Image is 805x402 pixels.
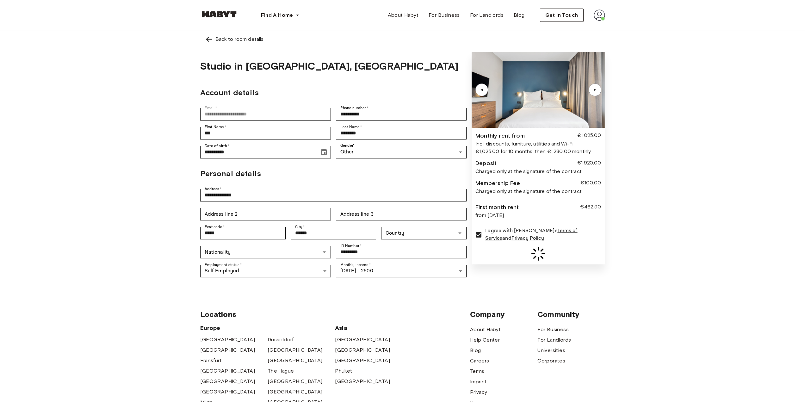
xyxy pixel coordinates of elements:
label: ID Number [340,243,362,249]
a: Dusseldorf [268,336,294,343]
div: ▲ [479,88,485,92]
label: Date of birth [205,143,229,149]
a: Frankfurt [200,357,222,364]
a: [GEOGRAPHIC_DATA] [268,388,323,396]
button: Choose date, selected date is Mar 30, 1995 [318,146,330,158]
a: [GEOGRAPHIC_DATA] [200,336,255,343]
div: Incl. discounts, furniture, utilities and Wi-Fi [475,140,601,148]
a: [GEOGRAPHIC_DATA] [200,378,255,385]
h2: Account details [200,87,467,98]
div: Monthly rent from [475,132,525,140]
label: Address [205,186,222,192]
div: from [DATE] [475,212,601,219]
span: The Hague [268,367,294,375]
div: €1,920.00 [577,159,601,168]
label: Last Name [340,124,362,130]
label: Gender * [340,143,355,148]
span: [GEOGRAPHIC_DATA] [200,346,255,354]
div: Other [336,146,467,158]
a: Corporates [537,357,565,365]
img: Habyt [200,11,238,17]
a: [GEOGRAPHIC_DATA] [335,357,390,364]
span: Imprint [470,378,487,386]
span: About Habyt [388,11,418,19]
span: Locations [200,310,470,319]
div: €1,025.00 [577,132,601,140]
span: For Landlords [470,11,504,19]
a: Universities [537,347,565,354]
a: Blog [509,9,530,22]
div: [DATE] - 2500 [336,265,467,277]
a: Privacy Policy [511,235,544,242]
div: Charged only at the signature of the contract [475,188,601,195]
a: Help Center [470,336,500,344]
a: [GEOGRAPHIC_DATA] [268,378,323,385]
a: [GEOGRAPHIC_DATA] [335,336,390,343]
label: First Name [205,124,226,130]
a: [GEOGRAPHIC_DATA] [268,346,323,354]
a: Privacy [470,388,487,396]
img: avatar [594,9,605,21]
label: Post code [205,224,225,230]
a: Careers [470,357,489,365]
a: About Habyt [470,326,501,333]
label: Employment status [205,262,242,268]
a: [GEOGRAPHIC_DATA] [200,388,255,396]
button: Find A Home [256,9,305,22]
button: Open [320,248,329,257]
span: For Business [429,11,460,19]
a: For Landlords [537,336,571,344]
div: ▲ [592,88,598,92]
a: Phuket [335,367,352,375]
div: Back to room details [215,35,264,43]
h1: Studio in [GEOGRAPHIC_DATA], [GEOGRAPHIC_DATA] [200,59,459,74]
label: Phone number [340,105,368,111]
a: For Landlords [465,9,509,22]
a: For Business [424,9,465,22]
div: Self Employed [200,265,331,277]
button: Open [455,229,464,238]
a: Terms [470,368,485,375]
button: Get in Touch [540,9,584,22]
div: Membership Fee [475,179,520,188]
span: Get in Touch [545,11,578,19]
div: Charged only at the signature of the contract [475,168,601,175]
span: I agree with [PERSON_NAME]'s and [485,227,596,242]
a: Blog [470,347,481,354]
a: [GEOGRAPHIC_DATA] [200,367,255,375]
div: First month rent [475,203,519,212]
a: [GEOGRAPHIC_DATA] [268,357,323,364]
a: [GEOGRAPHIC_DATA] [335,378,390,385]
span: Community [537,310,605,319]
a: Left pointing arrowBack to room details [200,30,605,48]
div: €462.90 [580,203,601,212]
div: €1,025.00 for 10 months, then €1,280.00 monthly [475,148,601,155]
span: Company [470,310,537,319]
a: [GEOGRAPHIC_DATA] [335,346,390,354]
span: Blog [514,11,525,19]
img: Image of the room [472,52,605,128]
div: €100.00 [580,179,601,188]
label: Monthly income [340,262,371,268]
